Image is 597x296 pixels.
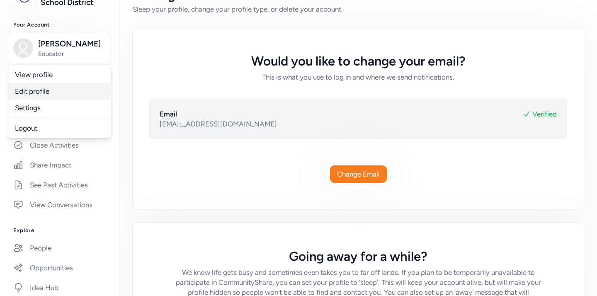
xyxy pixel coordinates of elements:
[7,96,113,114] a: Respond to Invites
[7,76,113,95] a: Home
[8,66,111,83] a: View profile
[166,249,551,264] h5: Going away for a while?
[8,33,111,63] button: [PERSON_NAME]Educator
[7,116,113,134] a: Create and Connect
[330,165,387,183] button: Change Email
[7,259,113,277] a: Opportunities
[166,54,551,69] h5: Would you like to change your email?
[7,196,113,214] a: View Conversations
[7,156,113,174] a: Share Impact
[166,72,551,82] h6: This is what you use to log in and where we send notifications.
[8,83,111,99] a: Edit profile
[532,109,557,119] span: Verified
[160,119,277,129] span: [EMAIL_ADDRESS][DOMAIN_NAME]
[7,136,113,154] a: Close Activities
[38,50,105,58] span: Educator
[38,38,105,50] span: [PERSON_NAME]
[8,120,111,136] a: Logout
[8,99,111,116] a: Settings
[7,239,113,257] a: People
[337,169,380,179] span: Change Email
[160,109,177,119] div: Email
[133,4,584,14] div: Sleep your profile, change your profile type, or delete your account.
[13,22,106,28] h3: Your Account
[8,65,111,138] div: [PERSON_NAME]Educator
[7,176,113,194] a: See Past Activities
[13,227,106,234] h3: Explore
